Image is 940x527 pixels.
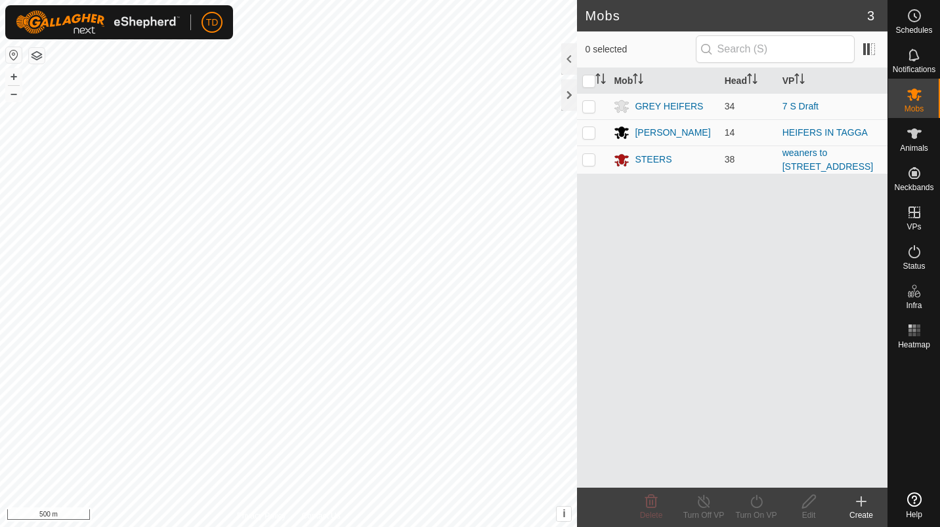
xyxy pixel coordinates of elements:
span: i [563,508,565,519]
span: Schedules [895,26,932,34]
span: 0 selected [585,43,695,56]
span: 34 [725,101,735,111]
span: Notifications [893,66,935,73]
th: Mob [609,68,719,94]
button: + [6,69,22,85]
p-sorticon: Activate to sort [794,75,805,86]
span: 3 [867,6,874,26]
button: Reset Map [6,47,22,63]
span: Mobs [905,105,924,113]
a: Help [888,487,940,524]
button: i [557,507,571,521]
span: Heatmap [898,341,930,349]
a: Contact Us [301,510,340,522]
input: Search (S) [696,35,855,63]
span: VPs [907,223,921,231]
a: weaners to [STREET_ADDRESS] [782,147,873,172]
span: Delete [640,511,663,520]
button: Map Layers [29,48,45,64]
th: Head [719,68,777,94]
div: [PERSON_NAME] [635,126,710,140]
a: Privacy Policy [237,510,286,522]
span: 14 [725,127,735,138]
div: Create [835,509,887,521]
h2: Mobs [585,8,866,24]
th: VP [777,68,887,94]
span: Neckbands [894,184,933,191]
span: Help [906,511,922,518]
p-sorticon: Activate to sort [633,75,643,86]
p-sorticon: Activate to sort [595,75,606,86]
span: Status [903,262,925,270]
span: Animals [900,144,928,152]
button: – [6,86,22,102]
div: Edit [782,509,835,521]
a: 7 S Draft [782,101,819,111]
span: TD [206,16,219,29]
a: HEIFERS IN TAGGA [782,127,868,138]
div: STEERS [635,153,672,166]
div: GREY HEIFERS [635,100,703,113]
div: Turn Off VP [677,509,730,521]
div: Turn On VP [730,509,782,521]
p-sorticon: Activate to sort [747,75,758,86]
span: Infra [906,302,922,309]
img: Gallagher Logo [16,10,180,34]
span: 38 [725,154,735,165]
